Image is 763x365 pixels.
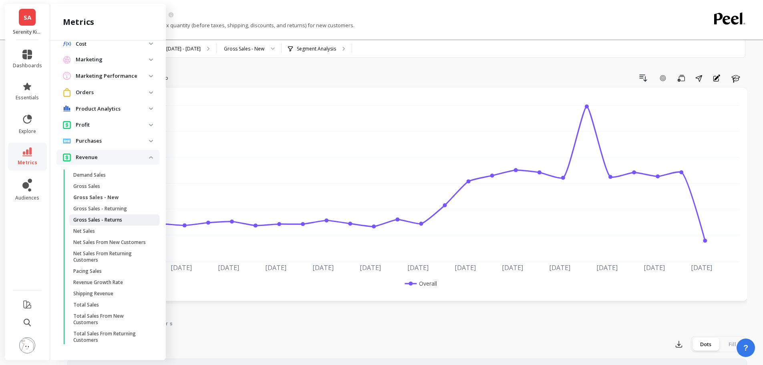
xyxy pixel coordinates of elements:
img: down caret icon [149,58,153,61]
p: Pacing Sales [73,268,102,274]
nav: Tabs [67,313,747,331]
span: audiences [15,195,39,201]
img: navigation item icon [63,139,71,143]
h2: metrics [63,16,94,28]
p: Shipping Revenue [73,290,113,297]
p: Total Sales From Returning Customers [73,331,150,343]
p: Net Sales [73,228,95,234]
p: Cost [76,40,149,48]
p: Product Analytics [76,105,149,113]
img: down caret icon [149,107,153,110]
div: Fill [719,338,745,351]
span: metrics [18,159,37,166]
span: ? [743,342,748,353]
img: down caret icon [149,140,153,142]
span: essentials [16,95,39,101]
img: down caret icon [149,75,153,77]
img: navigation item icon [63,41,71,46]
p: Profit [76,121,149,129]
img: navigation item icon [63,72,71,80]
img: down caret icon [149,91,153,94]
p: Net Sales From New Customers [73,239,146,246]
p: Sum of gross sales = product price x quantity (before taxes, shipping, discounts, and returns) fo... [67,22,354,29]
span: dashboards [13,63,42,69]
p: Net Sales From Returning Customers [73,250,150,263]
button: ? [737,339,755,357]
img: navigation item icon [63,153,71,161]
p: Marketing [76,56,149,64]
img: navigation item icon [63,88,71,97]
span: SA [24,13,31,22]
img: down caret icon [149,124,153,126]
p: Demand Sales [73,172,106,178]
p: Serenity Kids - Amazon [13,29,42,35]
div: Dots [693,338,719,351]
img: down caret icon [149,42,153,45]
p: Gross Sales - New [73,194,119,201]
p: Segment Analysis [297,46,336,52]
div: Gross Sales - New [224,45,264,52]
img: navigation item icon [63,105,71,112]
img: navigation item icon [63,121,71,129]
img: down caret icon [149,156,153,159]
span: explore [19,128,36,135]
p: Purchases [76,137,149,145]
p: Total Sales [73,302,99,308]
p: Orders [76,89,149,97]
p: Gross Sales - Returns [73,217,122,223]
img: navigation item icon [63,56,71,64]
p: Gross Sales [73,183,100,190]
img: profile picture [19,337,35,353]
p: Revenue [76,153,149,161]
p: Revenue Growth Rate [73,279,123,286]
p: Gross Sales - Returning [73,206,127,212]
p: Marketing Performance [76,72,149,80]
p: Total Sales From New Customers [73,313,150,326]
